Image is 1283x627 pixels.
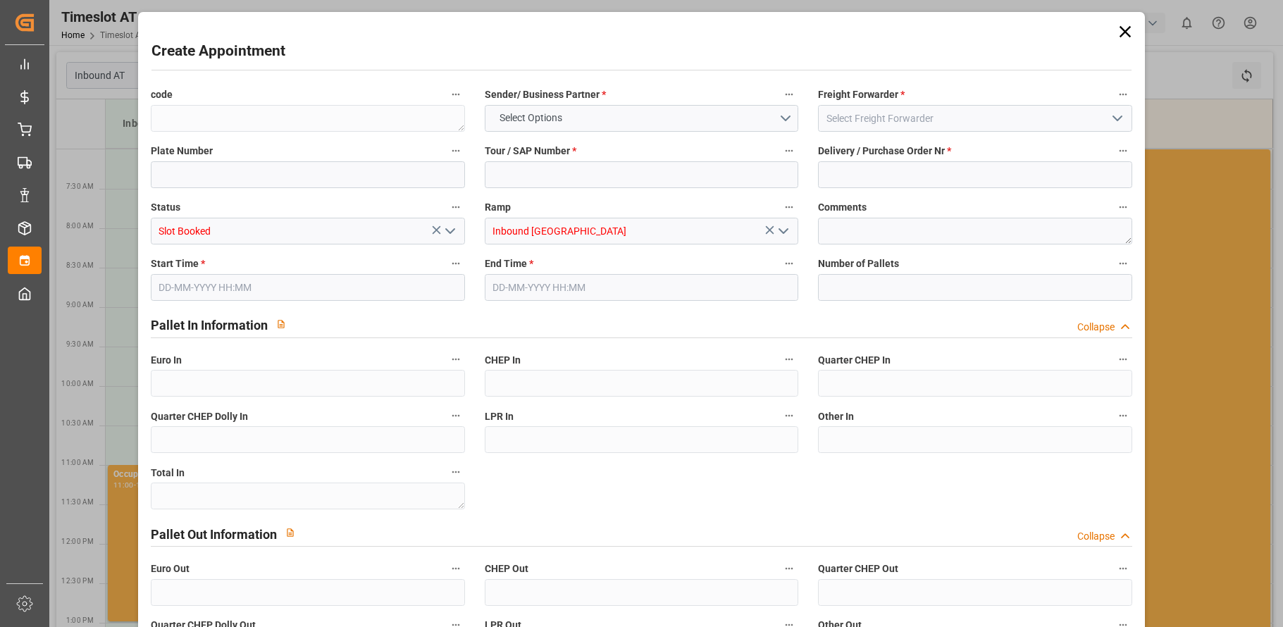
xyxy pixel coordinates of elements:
[780,198,798,216] button: Ramp
[447,559,465,578] button: Euro Out
[818,105,1132,132] input: Select Freight Forwarder
[485,353,521,368] span: CHEP In
[818,256,899,271] span: Number of Pallets
[780,85,798,104] button: Sender/ Business Partner *
[485,87,606,102] span: Sender/ Business Partner
[1077,320,1115,335] div: Collapse
[268,311,295,337] button: View description
[438,221,459,242] button: open menu
[151,40,285,63] h2: Create Appointment
[151,218,465,244] input: Type to search/select
[151,409,248,424] span: Quarter CHEP Dolly In
[447,85,465,104] button: code
[447,350,465,368] button: Euro In
[485,105,799,132] button: open menu
[1114,85,1132,104] button: Freight Forwarder *
[818,144,951,159] span: Delivery / Purchase Order Nr
[151,274,465,301] input: DD-MM-YYYY HH:MM
[485,561,528,576] span: CHEP Out
[780,350,798,368] button: CHEP In
[1077,529,1115,544] div: Collapse
[485,256,533,271] span: End Time
[492,111,569,125] span: Select Options
[818,409,854,424] span: Other In
[1114,350,1132,368] button: Quarter CHEP In
[818,87,905,102] span: Freight Forwarder
[818,200,867,215] span: Comments
[447,254,465,273] button: Start Time *
[151,200,180,215] span: Status
[1114,142,1132,160] button: Delivery / Purchase Order Nr *
[447,463,465,481] button: Total In
[818,353,891,368] span: Quarter CHEP In
[485,144,576,159] span: Tour / SAP Number
[151,256,205,271] span: Start Time
[1114,254,1132,273] button: Number of Pallets
[1114,406,1132,425] button: Other In
[1114,198,1132,216] button: Comments
[1106,108,1127,130] button: open menu
[447,198,465,216] button: Status
[277,519,304,546] button: View description
[151,144,213,159] span: Plate Number
[772,221,793,242] button: open menu
[780,406,798,425] button: LPR In
[818,561,898,576] span: Quarter CHEP Out
[485,200,511,215] span: Ramp
[485,274,799,301] input: DD-MM-YYYY HH:MM
[151,316,268,335] h2: Pallet In Information
[151,561,190,576] span: Euro Out
[151,353,182,368] span: Euro In
[780,559,798,578] button: CHEP Out
[447,142,465,160] button: Plate Number
[780,254,798,273] button: End Time *
[1114,559,1132,578] button: Quarter CHEP Out
[485,409,514,424] span: LPR In
[151,525,277,544] h2: Pallet Out Information
[780,142,798,160] button: Tour / SAP Number *
[151,466,185,480] span: Total In
[485,218,799,244] input: Type to search/select
[151,87,173,102] span: code
[447,406,465,425] button: Quarter CHEP Dolly In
